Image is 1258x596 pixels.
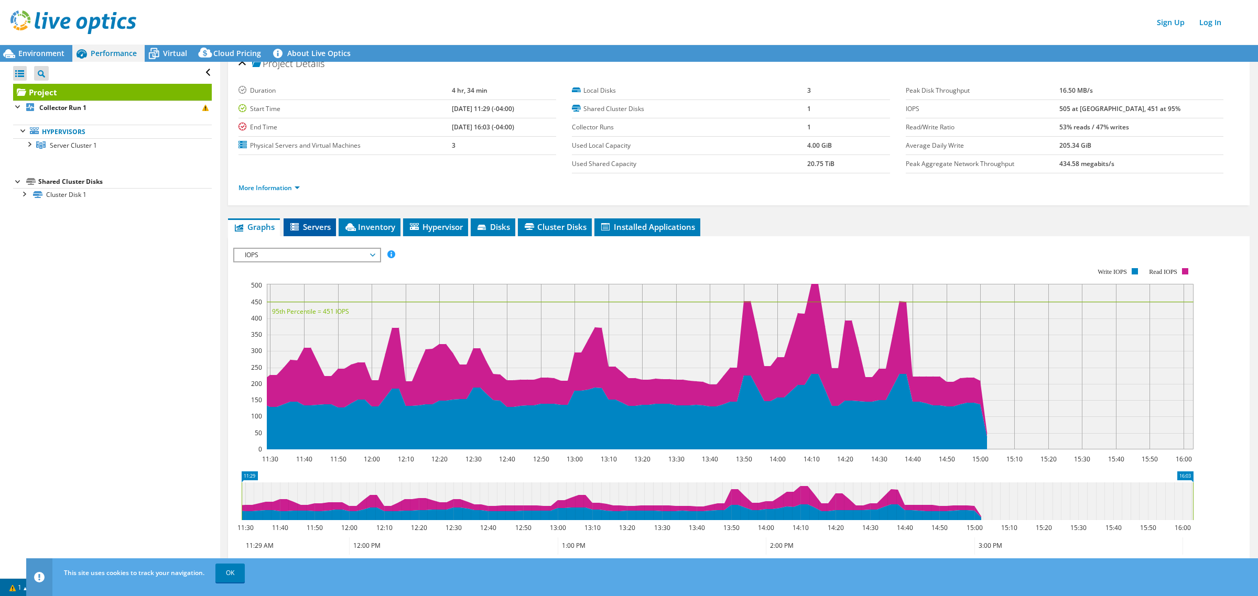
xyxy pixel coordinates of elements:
[1036,523,1052,532] text: 15:20
[600,222,695,232] span: Installed Applications
[533,455,549,463] text: 12:50
[13,188,212,202] a: Cluster Disk 1
[1194,15,1227,30] a: Log In
[376,523,393,532] text: 12:10
[668,455,685,463] text: 13:30
[807,104,811,113] b: 1
[238,140,452,151] label: Physical Servers and Virtual Machines
[258,445,262,454] text: 0
[13,138,212,152] a: Server Cluster 1
[1140,523,1156,532] text: 15:50
[572,122,807,133] label: Collector Runs
[13,101,212,114] a: Collector Run 1
[452,104,514,113] b: [DATE] 11:29 (-04:00)
[702,455,718,463] text: 13:40
[446,523,462,532] text: 12:30
[2,581,35,594] a: 1
[828,523,844,532] text: 14:20
[238,122,452,133] label: End Time
[1001,523,1017,532] text: 15:10
[807,141,832,150] b: 4.00 GiB
[1059,123,1129,131] b: 53% reads / 47% writes
[296,57,324,70] span: Details
[1098,268,1127,275] text: Write IOPS
[634,455,650,463] text: 13:20
[272,307,349,316] text: 95th Percentile = 451 IOPS
[939,455,955,463] text: 14:50
[1108,455,1124,463] text: 15:40
[550,523,566,532] text: 13:00
[452,123,514,131] b: [DATE] 16:03 (-04:00)
[237,523,254,532] text: 11:30
[967,523,983,532] text: 15:00
[523,222,587,232] span: Cluster Disks
[972,455,989,463] text: 15:00
[769,455,786,463] text: 14:00
[572,159,807,169] label: Used Shared Capacity
[567,455,583,463] text: 13:00
[862,523,879,532] text: 14:30
[18,48,64,58] span: Environment
[251,346,262,355] text: 300
[906,85,1060,96] label: Peak Disk Throughput
[251,297,262,306] text: 450
[897,523,913,532] text: 14:40
[13,125,212,138] a: Hypervisors
[736,455,752,463] text: 13:50
[515,523,532,532] text: 12:50
[572,85,807,96] label: Local Disks
[341,523,357,532] text: 12:00
[871,455,887,463] text: 14:30
[906,122,1060,133] label: Read/Write Ratio
[251,314,262,323] text: 400
[50,141,97,150] span: Server Cluster 1
[233,222,275,232] span: Graphs
[807,159,834,168] b: 20.75 TiB
[255,428,262,437] text: 50
[584,523,601,532] text: 13:10
[38,175,212,188] div: Shared Cluster Disks
[262,455,278,463] text: 11:30
[398,455,414,463] text: 12:10
[296,455,312,463] text: 11:40
[1070,523,1087,532] text: 15:30
[931,523,948,532] text: 14:50
[238,85,452,96] label: Duration
[251,363,262,372] text: 250
[452,141,456,150] b: 3
[1059,86,1093,95] b: 16.50 MB/s
[807,86,811,95] b: 3
[213,48,261,58] span: Cloud Pricing
[1142,455,1158,463] text: 15:50
[408,222,463,232] span: Hypervisor
[906,140,1060,151] label: Average Daily Write
[905,455,921,463] text: 14:40
[289,222,331,232] span: Servers
[804,455,820,463] text: 14:10
[1105,523,1122,532] text: 15:40
[807,123,811,131] b: 1
[1059,159,1114,168] b: 434.58 megabits/s
[572,140,807,151] label: Used Local Capacity
[654,523,670,532] text: 13:30
[251,379,262,388] text: 200
[452,86,487,95] b: 4 hr, 34 min
[1040,455,1057,463] text: 15:20
[723,523,740,532] text: 13:50
[906,104,1060,114] label: IOPS
[13,84,212,101] a: Project
[64,568,204,577] span: This site uses cookies to track your navigation.
[39,103,86,112] b: Collector Run 1
[251,330,262,339] text: 350
[1149,268,1177,275] text: Read IOPS
[307,523,323,532] text: 11:50
[476,222,510,232] span: Disks
[251,281,262,290] text: 500
[793,523,809,532] text: 14:10
[1176,455,1192,463] text: 16:00
[240,249,374,261] span: IOPS
[906,159,1060,169] label: Peak Aggregate Network Throughput
[601,455,617,463] text: 13:10
[163,48,187,58] span: Virtual
[411,523,427,532] text: 12:20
